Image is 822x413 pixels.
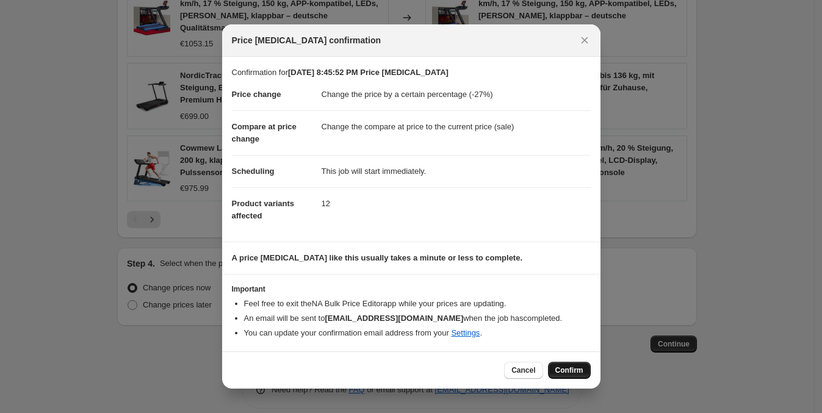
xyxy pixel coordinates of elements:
[451,328,480,337] a: Settings
[322,79,591,110] dd: Change the price by a certain percentage (-27%)
[232,284,591,294] h3: Important
[548,362,591,379] button: Confirm
[511,365,535,375] span: Cancel
[322,110,591,143] dd: Change the compare at price to the current price (sale)
[288,68,449,77] b: [DATE] 8:45:52 PM Price [MEDICAL_DATA]
[322,155,591,187] dd: This job will start immediately.
[555,365,583,375] span: Confirm
[504,362,543,379] button: Cancel
[232,66,591,79] p: Confirmation for
[576,32,593,49] button: Close
[232,199,295,220] span: Product variants affected
[232,34,381,46] span: Price [MEDICAL_DATA] confirmation
[244,298,591,310] li: Feel free to exit the NA Bulk Price Editor app while your prices are updating.
[244,327,591,339] li: You can update your confirmation email address from your .
[322,187,591,220] dd: 12
[232,90,281,99] span: Price change
[232,122,297,143] span: Compare at price change
[232,167,275,176] span: Scheduling
[244,312,591,325] li: An email will be sent to when the job has completed .
[232,253,523,262] b: A price [MEDICAL_DATA] like this usually takes a minute or less to complete.
[325,314,463,323] b: [EMAIL_ADDRESS][DOMAIN_NAME]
